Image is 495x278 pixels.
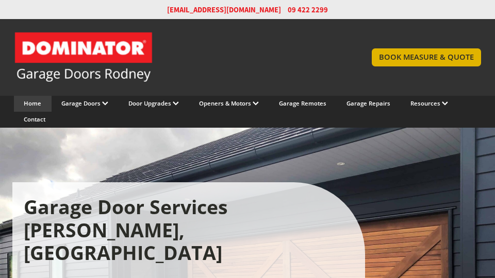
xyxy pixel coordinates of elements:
span: 09 422 2299 [288,5,328,15]
a: Garage Doors [61,99,108,107]
a: Resources [410,99,448,107]
a: Door Upgrades [128,99,179,107]
a: Contact [24,115,45,123]
a: Garage Door and Secure Access Solutions homepage [14,31,351,83]
a: [EMAIL_ADDRESS][DOMAIN_NAME] [167,5,281,15]
a: Openers & Motors [199,99,259,107]
a: BOOK MEASURE & QUOTE [372,48,481,66]
h1: Garage Door Services [PERSON_NAME], [GEOGRAPHIC_DATA] [24,196,354,265]
a: Garage Repairs [346,99,390,107]
a: Garage Remotes [279,99,326,107]
a: Home [24,99,41,107]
